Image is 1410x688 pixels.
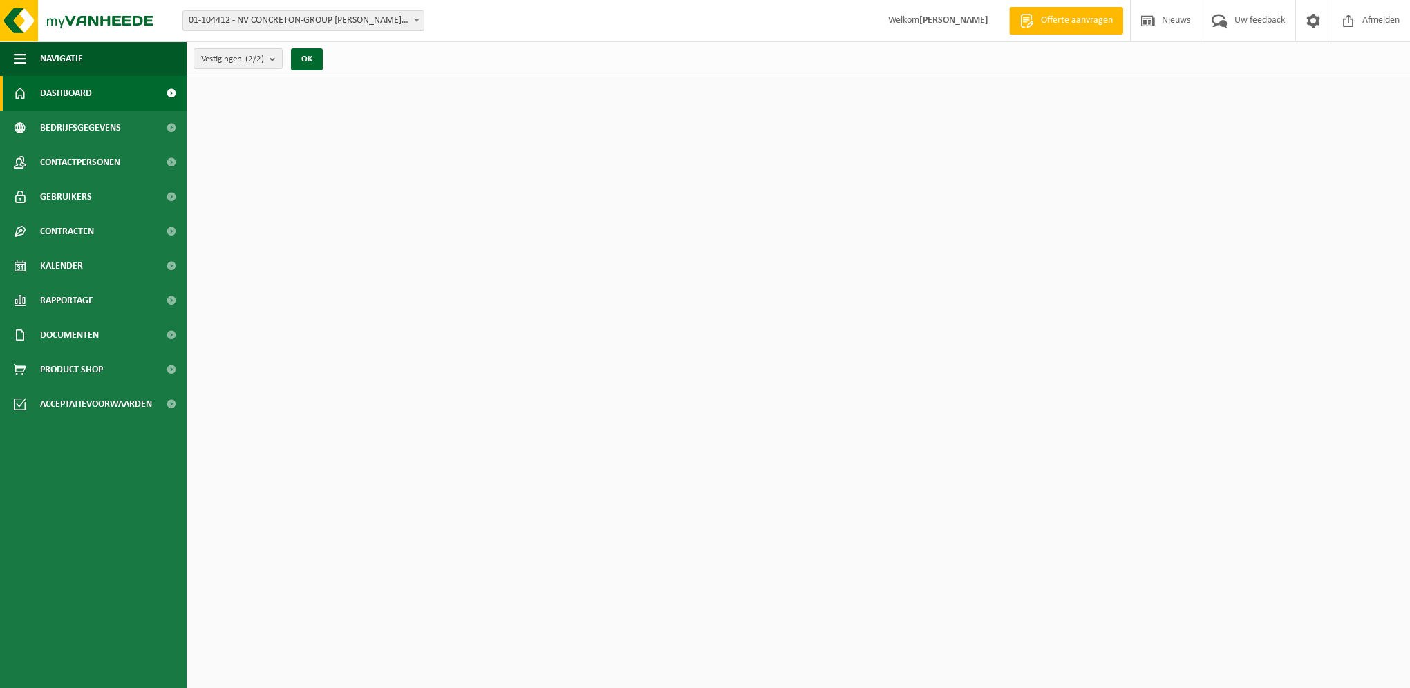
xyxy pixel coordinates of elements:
span: Documenten [40,318,99,352]
strong: [PERSON_NAME] [919,15,988,26]
span: Contracten [40,214,94,249]
span: Vestigingen [201,49,264,70]
count: (2/2) [245,55,264,64]
span: Kalender [40,249,83,283]
a: Offerte aanvragen [1009,7,1123,35]
span: 01-104412 - NV CONCRETON-GROUP W.NAESSENS - SCHENDELBEKE [182,10,424,31]
button: Vestigingen(2/2) [194,48,283,69]
span: Gebruikers [40,180,92,214]
span: Rapportage [40,283,93,318]
span: Dashboard [40,76,92,111]
span: Bedrijfsgegevens [40,111,121,145]
span: Product Shop [40,352,103,387]
span: 01-104412 - NV CONCRETON-GROUP W.NAESSENS - SCHENDELBEKE [183,11,424,30]
span: Acceptatievoorwaarden [40,387,152,421]
span: Navigatie [40,41,83,76]
button: OK [291,48,323,70]
span: Contactpersonen [40,145,120,180]
span: Offerte aanvragen [1037,14,1116,28]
